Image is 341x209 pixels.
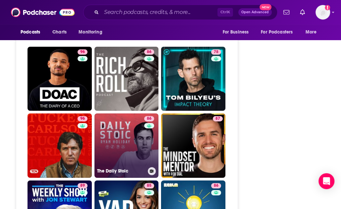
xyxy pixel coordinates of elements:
span: 89 [80,182,85,189]
span: 96 [80,115,85,122]
button: open menu [16,26,49,38]
span: 85 [147,182,151,189]
a: 86 [144,49,154,55]
span: For Podcasters [261,28,293,37]
span: 86 [147,49,151,55]
span: For Business [222,28,249,37]
button: Open AdvancedNew [238,8,272,16]
span: Ctrl K [217,8,233,17]
span: 78 [214,49,218,55]
a: 86The Daily Stoic [94,113,159,178]
a: 96 [28,113,92,178]
a: 96 [28,47,92,111]
input: Search podcasts, credits, & more... [101,7,217,18]
button: open menu [256,26,302,38]
span: Podcasts [21,28,40,37]
a: 85 [144,183,154,188]
span: Charts [52,28,67,37]
button: open menu [218,26,257,38]
span: Monitoring [79,28,102,37]
span: New [259,4,271,10]
button: open menu [74,26,111,38]
a: Show notifications dropdown [281,7,292,18]
span: 86 [214,182,218,189]
a: 78 [211,49,221,55]
a: 87 [161,113,225,178]
svg: Add a profile image [325,5,330,10]
span: Open Advanced [241,11,269,14]
a: Show notifications dropdown [297,7,308,18]
span: 86 [147,115,151,122]
a: 86 [94,47,159,111]
a: 78 [161,47,225,111]
div: Search podcasts, credits, & more... [83,5,277,20]
span: Logged in as gabrielle.gantz [315,5,330,20]
button: open menu [301,26,325,38]
h3: The Daily Stoic [97,168,145,174]
span: More [306,28,317,37]
a: 96 [78,116,87,121]
span: 96 [80,49,85,55]
a: 89 [78,183,87,188]
div: Open Intercom Messenger [318,173,334,189]
img: Podchaser - Follow, Share and Rate Podcasts [11,6,75,19]
a: 86 [144,116,154,121]
a: 87 [213,116,223,121]
a: 96 [78,49,87,55]
a: Charts [48,26,71,38]
a: 86 [211,183,221,188]
button: Show profile menu [315,5,330,20]
img: User Profile [315,5,330,20]
span: 87 [215,115,220,122]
